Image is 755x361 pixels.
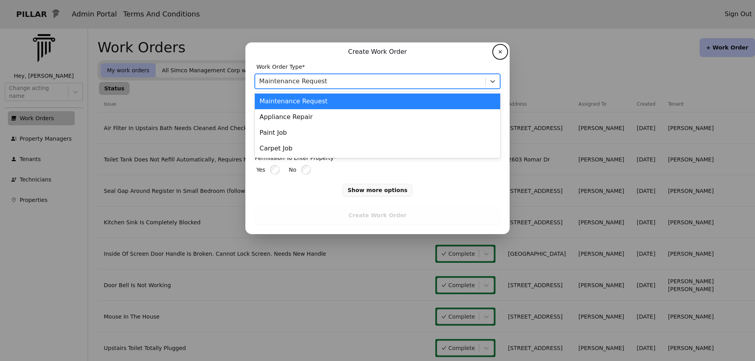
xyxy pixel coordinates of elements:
[301,165,311,174] input: No
[289,166,296,174] span: No
[255,93,500,109] div: Maintenance Request
[255,125,500,141] div: Paint Job
[255,141,500,156] div: Carpet Job
[255,109,500,125] div: Appliance Repair
[256,166,265,174] span: Yes
[494,46,506,58] button: ✕
[255,154,500,162] p: Permission To Enter Property*
[270,165,280,174] input: Yes
[255,47,500,57] p: Create Work Order
[256,63,305,71] span: Work Order Type*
